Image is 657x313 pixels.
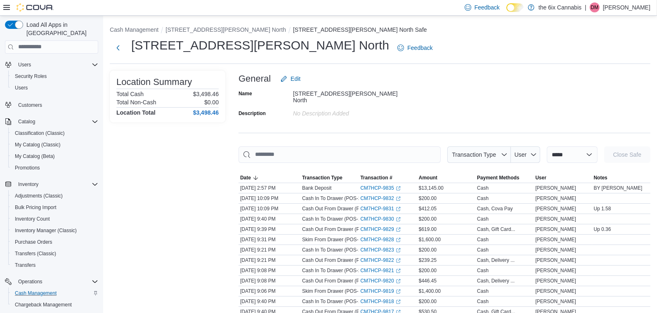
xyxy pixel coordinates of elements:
[8,139,102,151] button: My Catalog (Classic)
[604,146,650,163] button: Close Safe
[110,26,158,33] button: Cash Management
[239,110,266,117] label: Description
[535,236,576,243] span: [PERSON_NAME]
[360,174,392,181] span: Transaction #
[447,146,511,163] button: Transaction Type
[535,257,576,264] span: [PERSON_NAME]
[419,288,441,294] span: $1,400.00
[594,174,607,181] span: Notes
[419,267,437,274] span: $200.00
[12,71,98,81] span: Security Roles
[12,260,98,270] span: Transfers
[300,173,359,183] button: Transaction Type
[12,151,98,161] span: My Catalog (Beta)
[419,226,437,233] span: $619.00
[360,257,400,264] a: CM7HCP-9822External link
[535,185,576,191] span: [PERSON_NAME]
[477,216,489,222] div: Cash
[477,267,489,274] div: Cash
[8,162,102,174] button: Promotions
[277,71,304,87] button: Edit
[12,214,53,224] a: Inventory Count
[585,2,586,12] p: |
[419,298,437,305] span: $200.00
[12,249,59,259] a: Transfers (Classic)
[110,26,650,35] nav: An example of EuiBreadcrumbs
[15,239,52,245] span: Purchase Orders
[302,247,363,253] p: Cash In To Drawer (POS-1)
[15,179,98,189] span: Inventory
[535,205,576,212] span: [PERSON_NAME]
[239,255,300,265] div: [DATE] 9:21 PM
[239,297,300,306] div: [DATE] 9:40 PM
[419,236,441,243] span: $1,600.00
[293,107,404,117] div: No Description added
[8,225,102,236] button: Inventory Manager (Classic)
[12,260,39,270] a: Transfers
[419,174,437,181] span: Amount
[15,130,65,136] span: Classification (Classic)
[396,268,401,273] svg: External link
[477,174,520,181] span: Payment Methods
[360,216,400,222] a: CM7HCP-9830External link
[590,2,600,12] div: Dhwanit Modi
[165,26,286,33] button: [STREET_ADDRESS][PERSON_NAME] North
[15,277,46,287] button: Operations
[302,298,363,305] p: Cash In To Drawer (POS-1)
[15,85,28,91] span: Users
[116,91,144,97] h6: Total Cash
[302,267,363,274] p: Cash In To Drawer (POS-2)
[535,247,576,253] span: [PERSON_NAME]
[8,71,102,82] button: Security Roles
[18,61,31,68] span: Users
[12,128,98,138] span: Classification (Classic)
[613,151,641,159] span: Close Safe
[302,205,373,212] p: Cash Out From Drawer (POS-2)
[477,226,515,233] div: Cash, Gift Card...
[193,91,219,97] p: $3,498.46
[396,186,401,191] svg: External link
[291,75,300,83] span: Edit
[8,299,102,311] button: Chargeback Management
[8,151,102,162] button: My Catalog (Beta)
[15,193,63,199] span: Adjustments (Classic)
[475,3,500,12] span: Feedback
[535,226,576,233] span: [PERSON_NAME]
[116,99,156,106] h6: Total Non-Cash
[2,276,102,287] button: Operations
[8,236,102,248] button: Purchase Orders
[8,190,102,202] button: Adjustments (Classic)
[15,141,61,148] span: My Catalog (Classic)
[535,195,576,202] span: [PERSON_NAME]
[535,267,576,274] span: [PERSON_NAME]
[360,205,400,212] a: CM7HCP-9831External link
[396,258,401,263] svg: External link
[535,288,576,294] span: [PERSON_NAME]
[419,195,437,202] span: $200.00
[535,278,576,284] span: [PERSON_NAME]
[407,44,432,52] span: Feedback
[534,173,592,183] button: User
[396,196,401,201] svg: External link
[477,288,489,294] div: Cash
[2,99,102,111] button: Customers
[23,21,98,37] span: Load All Apps in [GEOGRAPHIC_DATA]
[131,37,389,54] h1: [STREET_ADDRESS][PERSON_NAME] North
[239,245,300,255] div: [DATE] 9:21 PM
[396,238,401,242] svg: External link
[12,300,98,310] span: Chargeback Management
[12,83,98,93] span: Users
[419,278,437,284] span: $446.45
[15,100,45,110] a: Customers
[8,82,102,94] button: Users
[239,214,300,224] div: [DATE] 9:40 PM
[359,173,417,183] button: Transaction #
[419,257,437,264] span: $239.25
[15,60,98,70] span: Users
[452,151,496,158] span: Transaction Type
[477,247,489,253] div: Cash
[15,204,57,211] span: Bulk Pricing Import
[239,183,300,193] div: [DATE] 2:57 PM
[302,226,373,233] p: Cash Out From Drawer (POS-1)
[15,179,42,189] button: Inventory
